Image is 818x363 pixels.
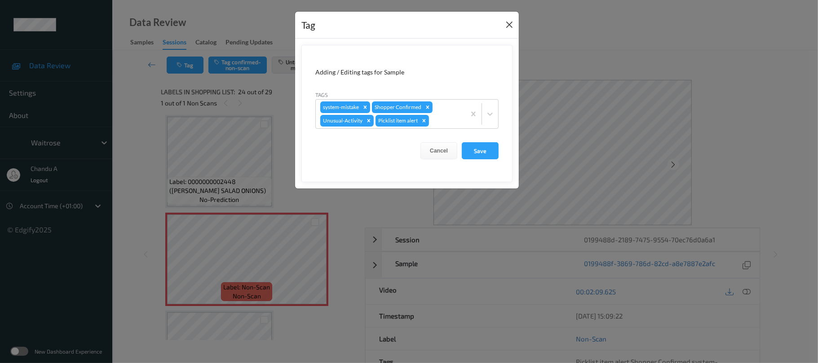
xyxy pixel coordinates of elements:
[372,101,423,113] div: Shopper Confirmed
[315,91,328,99] label: Tags
[423,101,433,113] div: Remove Shopper Confirmed
[301,18,315,32] div: Tag
[315,68,499,77] div: Adding / Editing tags for Sample
[320,115,364,127] div: Unusual-Activity
[376,115,419,127] div: Picklist item alert
[503,18,516,31] button: Close
[320,101,360,113] div: system-mistake
[360,101,370,113] div: Remove system-mistake
[419,115,429,127] div: Remove Picklist item alert
[364,115,374,127] div: Remove Unusual-Activity
[462,142,499,159] button: Save
[420,142,457,159] button: Cancel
